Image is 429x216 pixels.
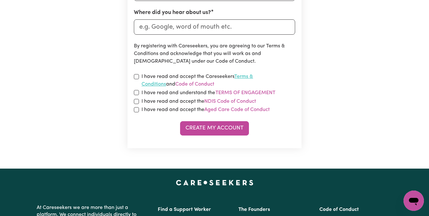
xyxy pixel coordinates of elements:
[176,180,253,185] a: Careseekers home page
[134,42,295,65] p: By registering with Careseekers, you are agreeing to our Terms & Conditions and acknowledge that ...
[142,73,295,88] label: I have read and accept the Careseekers and
[215,89,276,97] button: I have read and understand the
[204,107,270,112] a: Aged Care Code of Conduct
[142,98,256,105] label: I have read and accept the
[319,207,359,212] a: Code of Conduct
[134,9,211,17] label: Where did you hear about us?
[142,106,270,114] label: I have read and accept the
[180,121,249,135] button: Create My Account
[142,89,276,97] label: I have read and understand the
[404,191,424,211] iframe: Button to launch messaging window
[158,207,211,212] a: Find a Support Worker
[204,99,256,104] a: NDIS Code of Conduct
[238,207,270,212] a: The Founders
[134,19,295,35] input: e.g. Google, word of mouth etc.
[175,82,214,87] a: Code of Conduct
